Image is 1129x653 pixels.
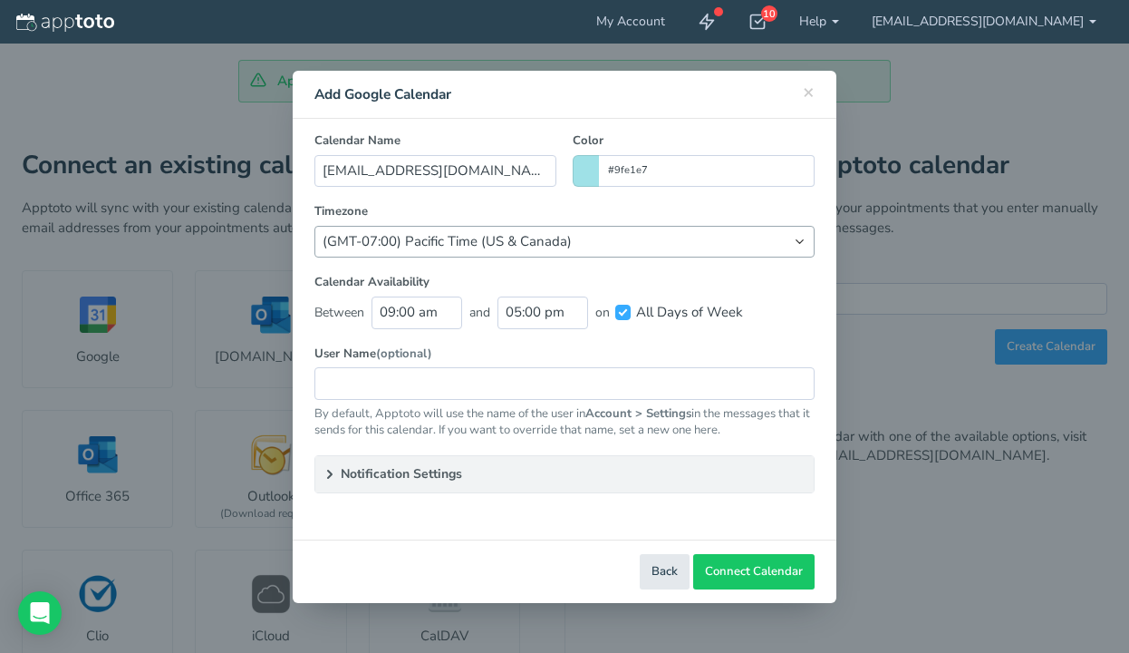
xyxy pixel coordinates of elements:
[315,456,814,492] summary: Notification Settings
[314,405,815,440] p: By default, Apptoto will use the name of the user in in the messages that it sends for this calen...
[585,405,691,422] b: Account > Settings
[469,304,490,322] span: and
[803,79,815,104] span: ×
[314,203,815,220] label: Timezone
[693,554,815,590] button: Connect Calendar
[615,305,631,320] input: All Days of Week
[705,563,803,580] span: Connect Calendar
[376,346,432,363] span: (optional)
[314,304,364,322] span: Between
[314,84,815,104] h4: Add Google Calendar
[18,591,62,635] div: Open Intercom Messenger
[314,132,556,150] label: Calendar Name
[573,132,815,150] label: Color
[314,346,815,363] label: User Name
[615,303,743,322] label: All Days of Week
[595,304,610,322] span: on
[640,554,690,590] button: Back
[314,274,815,291] label: Calendar Availability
